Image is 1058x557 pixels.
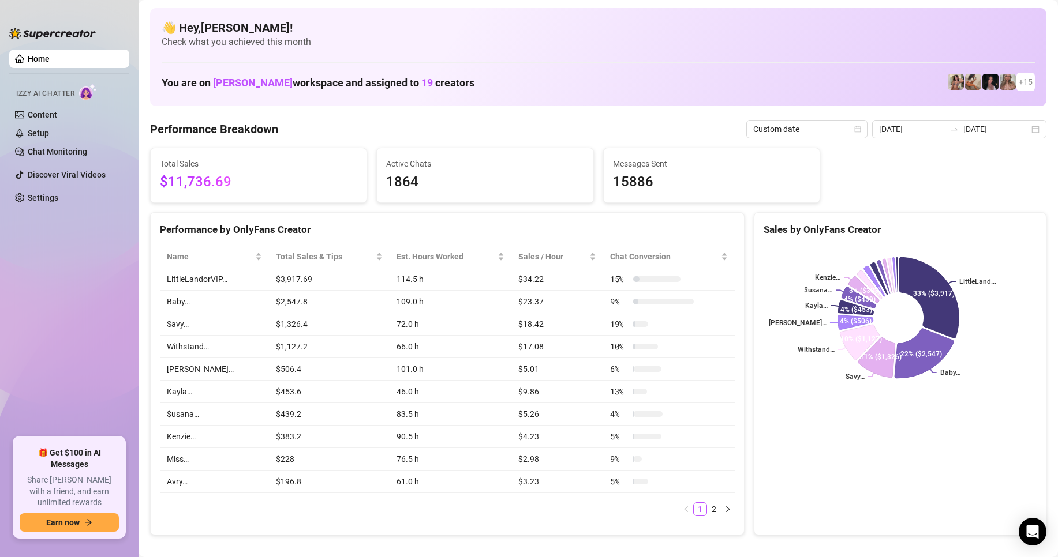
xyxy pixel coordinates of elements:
[390,471,511,493] td: 61.0 h
[160,157,357,170] span: Total Sales
[167,250,253,263] span: Name
[511,246,603,268] th: Sales / Hour
[160,448,269,471] td: Miss…
[610,363,629,375] span: 6 %
[694,503,706,515] a: 1
[162,36,1035,48] span: Check what you achieved this month
[269,471,390,493] td: $196.8
[269,313,390,336] td: $1,326.4
[390,426,511,448] td: 90.5 h
[603,246,735,268] th: Chat Conversion
[854,126,861,133] span: calendar
[269,246,390,268] th: Total Sales & Tips
[610,250,719,263] span: Chat Conversion
[160,381,269,403] td: Kayla…
[269,358,390,381] td: $506.4
[28,54,50,63] a: Home
[1000,74,1016,90] img: Kenzie (@dmaxkenz)
[613,157,810,170] span: Messages Sent
[610,430,629,443] span: 5 %
[721,502,735,516] li: Next Page
[963,123,1029,136] input: End date
[959,277,996,285] text: LittleLand...
[948,74,964,90] img: Avry (@avryjennervip)
[28,193,58,202] a: Settings
[79,84,97,100] img: AI Chatter
[390,381,511,403] td: 46.0 h
[679,502,693,516] li: Previous Page
[511,448,603,471] td: $2.98
[846,372,865,381] text: Savy…
[160,403,269,426] td: $usana…
[28,170,106,179] a: Discover Viral Videos
[160,246,269,268] th: Name
[421,77,433,89] span: 19
[610,408,629,420] span: 4 %
[269,291,390,313] td: $2,547.8
[276,250,373,263] span: Total Sales & Tips
[949,125,959,134] span: to
[160,171,357,193] span: $11,736.69
[764,222,1037,238] div: Sales by OnlyFans Creator
[511,471,603,493] td: $3.23
[84,518,92,526] span: arrow-right
[518,250,587,263] span: Sales / Hour
[511,313,603,336] td: $18.42
[390,336,511,358] td: 66.0 h
[511,268,603,291] td: $34.22
[269,403,390,426] td: $439.2
[20,447,119,470] span: 🎁 Get $100 in AI Messages
[160,222,735,238] div: Performance by OnlyFans Creator
[798,345,835,353] text: Withstand…
[511,381,603,403] td: $9.86
[1019,76,1033,88] span: + 15
[16,88,74,99] span: Izzy AI Chatter
[610,475,629,488] span: 5 %
[708,503,720,515] a: 2
[20,475,119,509] span: Share [PERSON_NAME] with a friend, and earn unlimited rewards
[162,20,1035,36] h4: 👋 Hey, [PERSON_NAME] !
[683,506,690,513] span: left
[160,471,269,493] td: Avry…
[610,273,629,285] span: 15 %
[160,358,269,381] td: [PERSON_NAME]…
[1019,518,1046,545] div: Open Intercom Messenger
[965,74,981,90] img: Kayla (@kaylathaylababy)
[982,74,999,90] img: Baby (@babyyyybellaa)
[386,171,584,193] span: 1864
[693,502,707,516] li: 1
[610,453,629,465] span: 9 %
[610,318,629,330] span: 19 %
[753,121,861,138] span: Custom date
[511,358,603,381] td: $5.01
[160,313,269,336] td: Savy…
[28,147,87,156] a: Chat Monitoring
[269,336,390,358] td: $1,127.2
[815,273,840,281] text: Kenzie…
[269,268,390,291] td: $3,917.69
[390,358,511,381] td: 101.0 h
[397,250,495,263] div: Est. Hours Worked
[46,518,80,527] span: Earn now
[511,403,603,426] td: $5.26
[160,336,269,358] td: Withstand…
[940,368,960,377] text: Baby…
[269,426,390,448] td: $383.2
[28,110,57,119] a: Content
[610,295,629,308] span: 9 %
[390,291,511,313] td: 109.0 h
[390,313,511,336] td: 72.0 h
[386,157,584,170] span: Active Chats
[160,268,269,291] td: LittleLandorVIP…
[610,340,629,353] span: 10 %
[162,77,474,89] h1: You are on workspace and assigned to creators
[804,287,832,295] text: $usana…
[511,426,603,448] td: $4.23
[769,319,827,327] text: [PERSON_NAME]…
[160,426,269,448] td: Kenzie…
[511,291,603,313] td: $23.37
[269,381,390,403] td: $453.6
[390,268,511,291] td: 114.5 h
[721,502,735,516] button: right
[390,403,511,426] td: 83.5 h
